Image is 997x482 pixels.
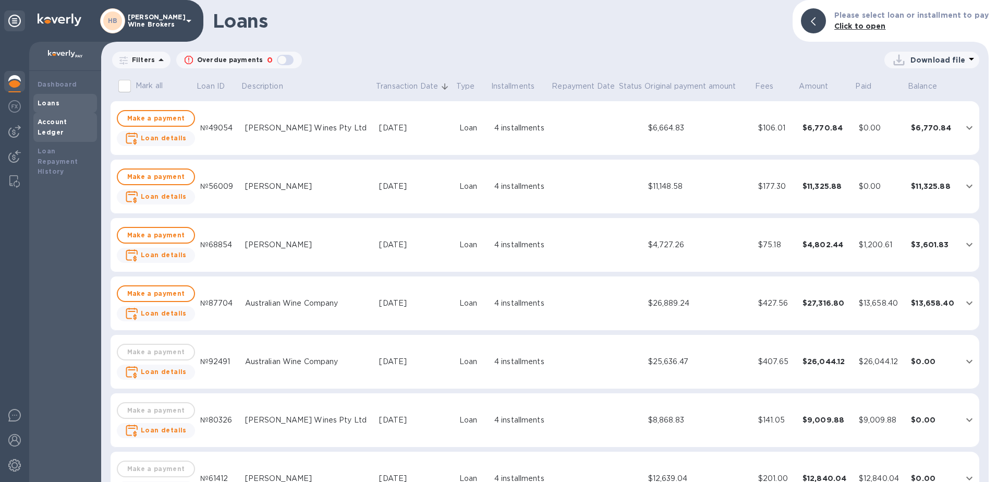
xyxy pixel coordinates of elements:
[117,306,195,321] button: Loan details
[126,171,186,183] span: Make a payment
[459,123,486,134] div: Loan
[38,14,81,26] img: Logo
[456,81,475,92] p: Type
[552,81,615,92] span: Repayment Date
[176,52,302,68] button: Overdue payments0
[758,298,794,309] div: $427.56
[108,17,118,25] b: HB
[117,227,195,244] button: Make a payment
[758,415,794,426] div: $141.05
[245,239,371,250] div: [PERSON_NAME]
[834,11,989,19] b: Please select loan or installment to pay
[126,229,186,242] span: Make a payment
[911,123,956,133] div: $6,770.84
[648,181,750,192] div: $11,148.58
[648,298,750,309] div: $26,889.24
[245,181,371,192] div: [PERSON_NAME]
[117,189,195,204] button: Loan details
[494,415,547,426] div: 4 installments
[962,295,977,311] button: expand row
[648,415,750,426] div: $8,868.83
[200,415,237,426] div: №80326
[459,239,486,250] div: Loan
[117,248,195,263] button: Loan details
[245,356,371,367] div: Australian Wine Company
[494,239,547,250] div: 4 installments
[376,81,438,92] p: Transaction Date
[128,55,155,64] p: Filters
[128,14,180,28] p: [PERSON_NAME] Wine Brokers
[459,181,486,192] div: Loan
[267,55,273,66] p: 0
[241,81,296,92] span: Description
[803,356,850,367] div: $26,044.12
[117,168,195,185] button: Make a payment
[491,81,535,92] p: Installments
[376,81,452,92] span: Transaction Date
[117,423,195,438] button: Loan details
[38,80,77,88] b: Dashboard
[197,81,225,92] p: Loan ID
[962,412,977,428] button: expand row
[859,356,903,367] div: $26,044.12
[141,192,187,200] b: Loan details
[379,298,451,309] div: [DATE]
[491,81,549,92] span: Installments
[911,356,956,367] div: $0.00
[494,181,547,192] div: 4 installments
[855,81,885,92] span: Paid
[911,239,956,250] div: $3,601.83
[200,123,237,134] div: №49054
[648,123,750,134] div: $6,664.83
[117,365,195,380] button: Loan details
[126,112,186,125] span: Make a payment
[962,354,977,369] button: expand row
[117,285,195,302] button: Make a payment
[379,356,451,367] div: [DATE]
[141,251,187,259] b: Loan details
[38,99,59,107] b: Loans
[379,239,451,250] div: [DATE]
[241,81,283,92] p: Description
[141,309,187,317] b: Loan details
[859,239,903,250] div: $1,200.61
[645,81,736,92] p: Original payment amount
[494,356,547,367] div: 4 installments
[755,81,774,92] p: Fees
[245,415,371,426] div: [PERSON_NAME] Wines Pty Ltd
[911,181,956,191] div: $11,325.88
[126,287,186,300] span: Make a payment
[197,81,238,92] span: Loan ID
[197,55,263,65] p: Overdue payments
[245,123,371,134] div: [PERSON_NAME] Wines Pty Ltd
[141,368,187,376] b: Loan details
[117,131,195,146] button: Loan details
[799,81,828,92] p: Amount
[803,123,850,133] div: $6,770.84
[803,239,850,250] div: $4,802.44
[648,356,750,367] div: $25,636.47
[456,81,489,92] span: Type
[859,181,903,192] div: $0.00
[494,123,547,134] div: 4 installments
[803,415,850,425] div: $9,009.88
[245,298,371,309] div: Australian Wine Company
[859,415,903,426] div: $9,009.88
[834,22,886,30] b: Click to open
[200,356,237,367] div: №92491
[200,298,237,309] div: №87704
[645,81,749,92] span: Original payment amount
[911,415,956,425] div: $0.00
[38,118,67,136] b: Account Ledger
[758,181,794,192] div: $177.30
[962,178,977,194] button: expand row
[200,181,237,192] div: №56009
[213,10,784,32] h1: Loans
[619,81,642,92] p: Status
[200,239,237,250] div: №68854
[459,356,486,367] div: Loan
[758,239,794,250] div: $75.18
[459,298,486,309] div: Loan
[859,298,903,309] div: $13,658.40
